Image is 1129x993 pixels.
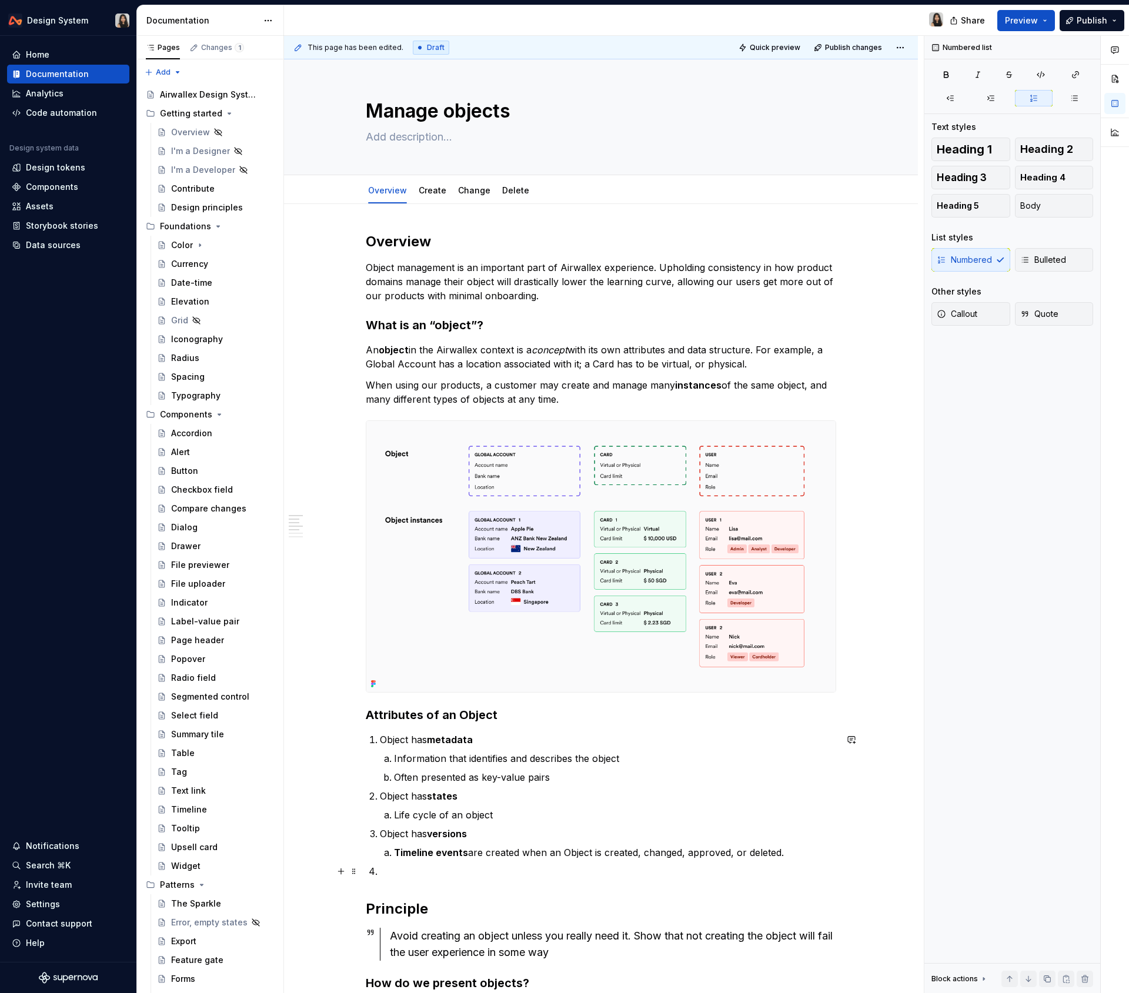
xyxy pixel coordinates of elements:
[419,185,446,195] a: Create
[156,68,171,77] span: Add
[27,15,88,26] div: Design System
[171,860,201,872] div: Widget
[394,845,836,860] p: are created when an Object is created, changed, approved, or deleted.
[152,537,279,556] a: Drawer
[152,687,279,706] a: Segmented control
[171,823,200,834] div: Tooltip
[1020,172,1065,183] span: Heading 4
[26,68,89,80] div: Documentation
[26,239,81,251] div: Data sources
[152,913,279,932] a: Error, empty states
[1020,254,1066,266] span: Bulleted
[171,540,201,552] div: Drawer
[171,333,223,345] div: Iconography
[1060,10,1124,31] button: Publish
[160,220,211,232] div: Foundations
[152,706,279,725] a: Select field
[929,12,943,26] img: Xiangjun
[1020,308,1058,320] span: Quote
[427,828,467,840] strong: versions
[7,236,129,255] a: Data sources
[141,64,185,81] button: Add
[152,255,279,273] a: Currency
[152,198,279,217] a: Design principles
[152,781,279,800] a: Text link
[26,162,85,173] div: Design tokens
[366,343,836,371] p: An in the Airwallex context is a with its own attributes and data structure. For example, a Globa...
[2,8,134,33] button: Design SystemXiangjun
[141,405,279,424] div: Components
[7,856,129,875] button: Search ⌘K
[1020,143,1073,155] span: Heading 2
[235,43,244,52] span: 1
[8,14,22,28] img: 0733df7c-e17f-4421-95a9-ced236ef1ff0.png
[160,89,257,101] div: Airwallex Design System
[152,179,279,198] a: Contribute
[26,879,72,891] div: Invite team
[39,972,98,984] svg: Supernova Logo
[26,918,92,930] div: Contact support
[171,578,225,590] div: File uploader
[26,937,45,949] div: Help
[171,503,246,514] div: Compare changes
[931,166,1010,189] button: Heading 3
[160,108,222,119] div: Getting started
[152,292,279,311] a: Elevation
[171,315,188,326] div: Grid
[810,39,887,56] button: Publish changes
[937,308,977,320] span: Callout
[171,258,208,270] div: Currency
[427,734,473,745] strong: metadata
[7,158,129,177] a: Design tokens
[152,631,279,650] a: Page header
[7,895,129,914] a: Settings
[7,837,129,855] button: Notifications
[1077,15,1107,26] span: Publish
[7,197,129,216] a: Assets
[7,45,129,64] a: Home
[394,808,836,822] p: Life cycle of an object
[171,559,229,571] div: File previewer
[379,344,409,356] strong: object
[7,103,129,122] a: Code automation
[141,85,279,104] a: Airwallex Design System
[171,728,224,740] div: Summary tile
[152,349,279,367] a: Radius
[152,725,279,744] a: Summary tile
[26,898,60,910] div: Settings
[1015,138,1094,161] button: Heading 2
[171,710,218,721] div: Select field
[152,161,279,179] a: I'm a Developer
[394,847,468,858] strong: Timeline events
[366,707,836,723] h3: Attributes of an Object
[171,277,212,289] div: Date-time
[394,770,836,784] p: Often presented as key-value pairs
[1015,248,1094,272] button: Bulleted
[171,597,208,608] div: Indicator
[171,521,198,533] div: Dialog
[152,894,279,913] a: The Sparkle
[171,296,209,307] div: Elevation
[937,172,987,183] span: Heading 3
[152,650,279,668] a: Popover
[171,954,223,966] div: Feature gate
[1015,166,1094,189] button: Heading 4
[453,178,495,202] div: Change
[26,107,97,119] div: Code automation
[152,800,279,819] a: Timeline
[366,318,483,332] strong: What is an “object”?
[171,484,233,496] div: Checkbox field
[201,43,244,52] div: Changes
[171,202,243,213] div: Design principles
[171,653,205,665] div: Popover
[171,427,212,439] div: Accordion
[152,763,279,781] a: Tag
[171,634,224,646] div: Page header
[458,185,490,195] a: Change
[152,518,279,537] a: Dialog
[152,857,279,875] a: Widget
[363,97,834,125] textarea: Manage objects
[152,499,279,518] a: Compare changes
[171,766,187,778] div: Tag
[735,39,806,56] button: Quick preview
